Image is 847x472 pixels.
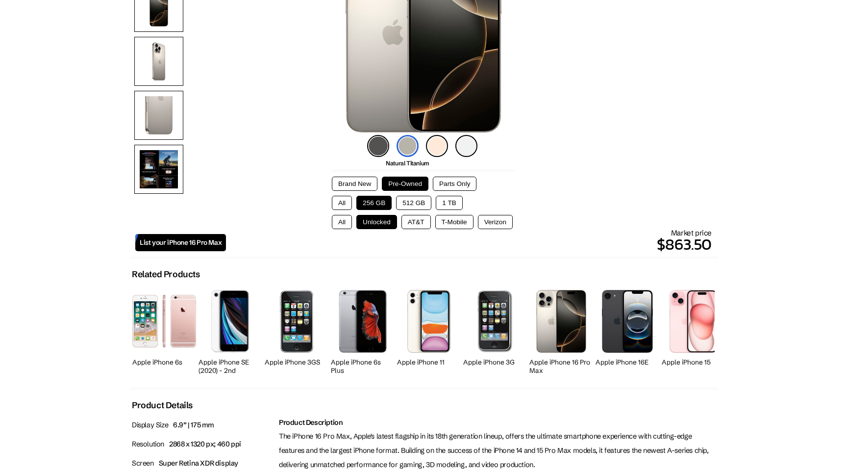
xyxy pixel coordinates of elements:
span: Natural Titanium [386,159,429,167]
p: Resolution [132,437,274,451]
button: 1 TB [436,196,462,210]
img: iPhone 3G [477,290,512,352]
a: iPhone 3GS Apple iPhone 3GS [265,285,328,377]
button: Verizon [478,215,513,229]
img: iPhone 3GS [280,290,314,352]
img: iPhone 6s [132,295,196,347]
img: iPhone 6s Plus [336,290,389,352]
h2: Apple iPhone 15 [662,358,725,367]
div: Market price [226,228,712,256]
span: Super Retina XDR display [159,459,238,468]
h2: Product Details [132,400,193,411]
span: 6.9” | 175 mm [173,420,214,429]
button: AT&T [401,215,431,229]
img: white-titanium-icon [455,135,477,157]
p: The iPhone 16 Pro Max, Apple's latest flagship in its 18th generation lineup, offers the ultimate... [279,429,715,472]
h2: Product Description [279,418,715,427]
button: All [332,196,352,210]
h2: Related Products [132,269,200,280]
h2: Apple iPhone 16E [596,358,659,367]
h2: Apple iPhone 6s [132,358,196,367]
button: 256 GB [356,196,392,210]
h2: Apple iPhone 6s Plus [331,358,395,375]
button: Pre-Owned [382,177,428,191]
button: 512 GB [396,196,431,210]
img: iPhone 11 [407,290,451,353]
span: 2868 x 1320 px; 460 ppi [169,440,241,448]
a: iPhone SE 2nd Gen Apple iPhone SE (2020) - 2nd Generation [199,285,262,377]
span: List your iPhone 16 Pro Max [140,238,222,247]
a: iPhone 16 Pro Max Apple iPhone 16 Pro Max [529,285,593,377]
img: iPhone 15 [670,290,717,352]
a: List your iPhone 16 Pro Max [135,234,226,251]
img: Rear [134,37,183,86]
p: Display Size [132,418,274,432]
a: iPhone 6s Apple iPhone 6s [132,285,196,377]
img: Camera [134,91,183,140]
h2: Apple iPhone 3GS [265,358,328,367]
button: Parts Only [433,177,476,191]
a: iPhone 16E Apple iPhone 16E [596,285,659,377]
h2: Apple iPhone 11 [397,358,461,367]
img: natural-titanium-icon [397,135,419,157]
img: iPhone 16E [602,290,653,352]
button: T-Mobile [435,215,473,229]
img: black-titanium-icon [367,135,389,157]
button: All [332,215,352,229]
p: $863.50 [226,233,712,256]
a: iPhone 15 Apple iPhone 15 [662,285,725,377]
img: desert-titanium-icon [426,135,448,157]
a: iPhone 6s Plus Apple iPhone 6s Plus [331,285,395,377]
img: iPhone SE 2nd Gen [211,290,249,352]
button: Unlocked [356,215,397,229]
button: Brand New [332,177,377,191]
p: Screen [132,456,274,471]
a: iPhone 3G Apple iPhone 3G [463,285,527,377]
h2: Apple iPhone 16 Pro Max [529,358,593,375]
a: iPhone 11 Apple iPhone 11 [397,285,461,377]
img: iPhone 16 Pro Max [536,290,586,352]
img: Features [134,145,183,194]
h2: Apple iPhone SE (2020) - 2nd Generation [199,358,262,383]
h2: Apple iPhone 3G [463,358,527,367]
